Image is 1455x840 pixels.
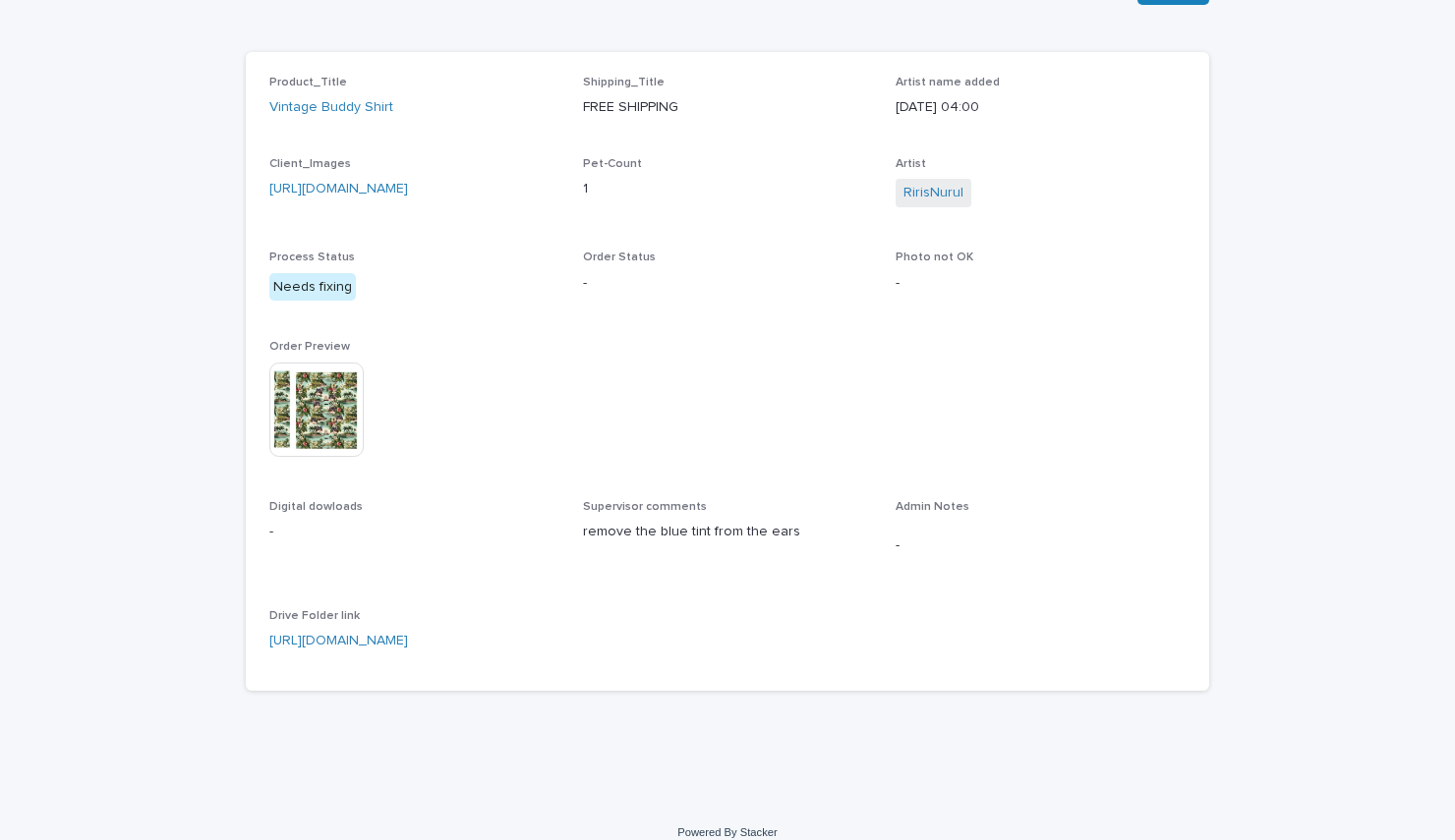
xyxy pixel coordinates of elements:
p: - [896,535,1186,556]
span: Pet-Count [583,158,642,170]
div: Needs fixing [269,273,356,302]
p: - [583,273,873,294]
span: Photo not OK [896,252,973,263]
p: 1 [583,179,873,199]
a: [URL][DOMAIN_NAME] [269,634,408,647]
span: Process Status [269,252,355,263]
span: Artist [896,158,926,170]
a: RirisNurul [903,183,963,203]
p: [DATE] 04:00 [896,97,1186,118]
p: FREE SHIPPING [583,97,873,118]
span: Order Status [583,252,656,263]
span: Digital dowloads [269,501,363,513]
span: Shipping_Title [583,77,665,88]
span: Artist name added [896,77,1000,88]
p: - [896,273,1186,294]
span: Product_Title [269,77,347,88]
a: [URL][DOMAIN_NAME] [269,182,408,196]
p: remove the blue tint from the ears [583,522,873,542]
span: Drive Folder link [269,610,360,622]
span: Client_Images [269,158,351,170]
span: Supervisor comments [583,501,707,513]
p: - [269,522,559,542]
span: Order Preview [269,341,350,353]
span: Admin Notes [896,501,969,513]
a: Powered By Stacker [677,826,777,838]
a: Vintage Buddy Shirt [269,97,393,118]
